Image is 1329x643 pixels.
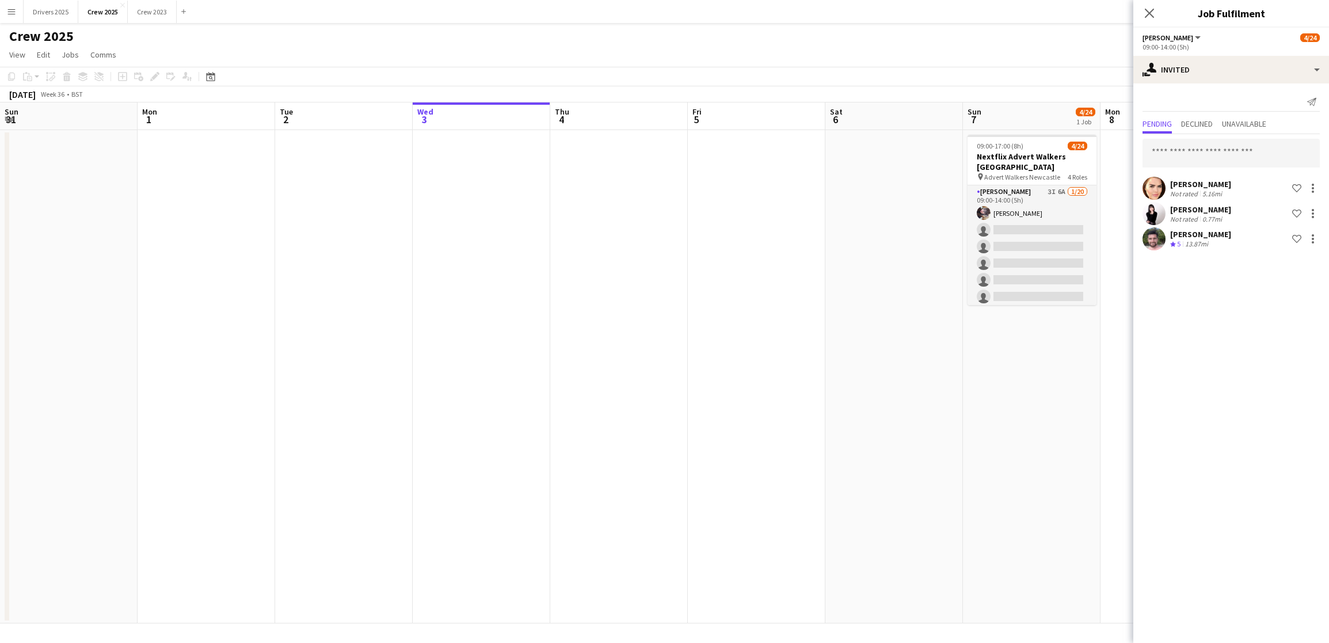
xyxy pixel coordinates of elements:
[828,113,843,126] span: 6
[1143,120,1172,128] span: Pending
[968,185,1096,542] app-card-role: [PERSON_NAME]3I6A1/2009:00-14:00 (5h)[PERSON_NAME]
[9,89,36,100] div: [DATE]
[968,106,981,117] span: Sun
[280,106,293,117] span: Tue
[1200,215,1224,223] div: 0.77mi
[1143,33,1202,42] button: [PERSON_NAME]
[1177,239,1181,248] span: 5
[1133,6,1329,21] h3: Job Fulfilment
[1068,142,1087,150] span: 4/24
[37,50,50,60] span: Edit
[1170,189,1200,198] div: Not rated
[1068,173,1087,181] span: 4 Roles
[57,47,83,62] a: Jobs
[417,106,433,117] span: Wed
[1105,106,1120,117] span: Mon
[9,28,74,45] h1: Crew 2025
[278,113,293,126] span: 2
[984,173,1060,181] span: Advert Walkers Newcastle
[1133,56,1329,83] div: Invited
[1200,189,1224,198] div: 5.16mi
[1103,113,1120,126] span: 8
[968,135,1096,305] app-job-card: 09:00-17:00 (8h)4/24Nextflix Advert Walkers [GEOGRAPHIC_DATA] Advert Walkers Newcastle4 Roles[PER...
[1170,229,1231,239] div: [PERSON_NAME]
[968,151,1096,172] h3: Nextflix Advert Walkers [GEOGRAPHIC_DATA]
[977,142,1023,150] span: 09:00-17:00 (8h)
[1143,43,1320,51] div: 09:00-14:00 (5h)
[128,1,177,23] button: Crew 2023
[5,47,30,62] a: View
[1183,239,1210,249] div: 13.87mi
[3,113,18,126] span: 31
[9,50,25,60] span: View
[1170,215,1200,223] div: Not rated
[1222,120,1266,128] span: Unavailable
[32,47,55,62] a: Edit
[966,113,981,126] span: 7
[691,113,702,126] span: 5
[62,50,79,60] span: Jobs
[1076,108,1095,116] span: 4/24
[24,1,78,23] button: Drivers 2025
[555,106,569,117] span: Thu
[1143,33,1193,42] span: Advert Walkers
[86,47,121,62] a: Comms
[692,106,702,117] span: Fri
[1300,33,1320,42] span: 4/24
[90,50,116,60] span: Comms
[142,106,157,117] span: Mon
[78,1,128,23] button: Crew 2025
[38,90,67,98] span: Week 36
[1076,117,1095,126] div: 1 Job
[1181,120,1213,128] span: Declined
[140,113,157,126] span: 1
[830,106,843,117] span: Sat
[1170,179,1231,189] div: [PERSON_NAME]
[416,113,433,126] span: 3
[1170,204,1231,215] div: [PERSON_NAME]
[71,90,83,98] div: BST
[553,113,569,126] span: 4
[5,106,18,117] span: Sun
